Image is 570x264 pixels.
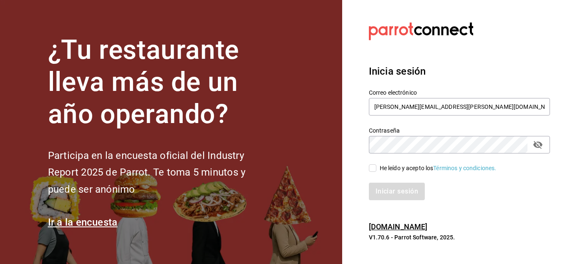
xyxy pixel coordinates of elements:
[48,147,273,198] h2: Participa en la encuesta oficial del Industry Report 2025 de Parrot. Te toma 5 minutos y puede se...
[48,34,273,130] h1: ¿Tu restaurante lleva más de un año operando?
[531,138,545,152] button: passwordField
[48,216,118,228] a: Ir a la encuesta
[369,98,550,116] input: Ingresa tu correo electrónico
[369,64,550,79] h3: Inicia sesión
[369,233,550,241] p: V1.70.6 - Parrot Software, 2025.
[369,128,550,133] label: Contraseña
[433,165,496,171] a: Términos y condiciones.
[369,90,550,96] label: Correo electrónico
[369,222,428,231] a: [DOMAIN_NAME]
[380,164,497,173] div: He leído y acepto los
